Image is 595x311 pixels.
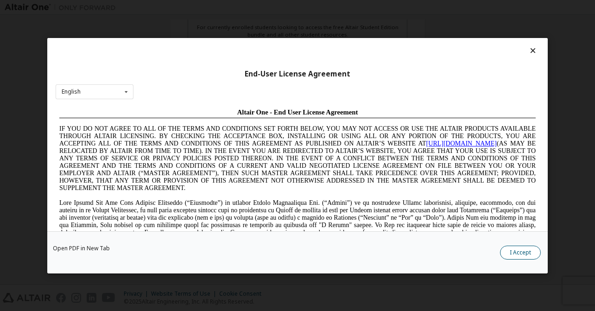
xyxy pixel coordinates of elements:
[53,245,110,251] a: Open PDF in New Tab
[56,69,539,78] div: End-User License Agreement
[182,4,303,11] span: Altair One - End User License Agreement
[4,20,480,87] span: IF YOU DO NOT AGREE TO ALL OF THE TERMS AND CONDITIONS SET FORTH BELOW, YOU MAY NOT ACCESS OR USE...
[62,89,81,95] div: English
[4,95,480,161] span: Lore Ipsumd Sit Ame Cons Adipisc Elitseddo (“Eiusmodte”) in utlabor Etdolo Magnaaliqua Eni. (“Adm...
[500,245,541,259] button: I Accept
[371,35,441,42] a: [URL][DOMAIN_NAME]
